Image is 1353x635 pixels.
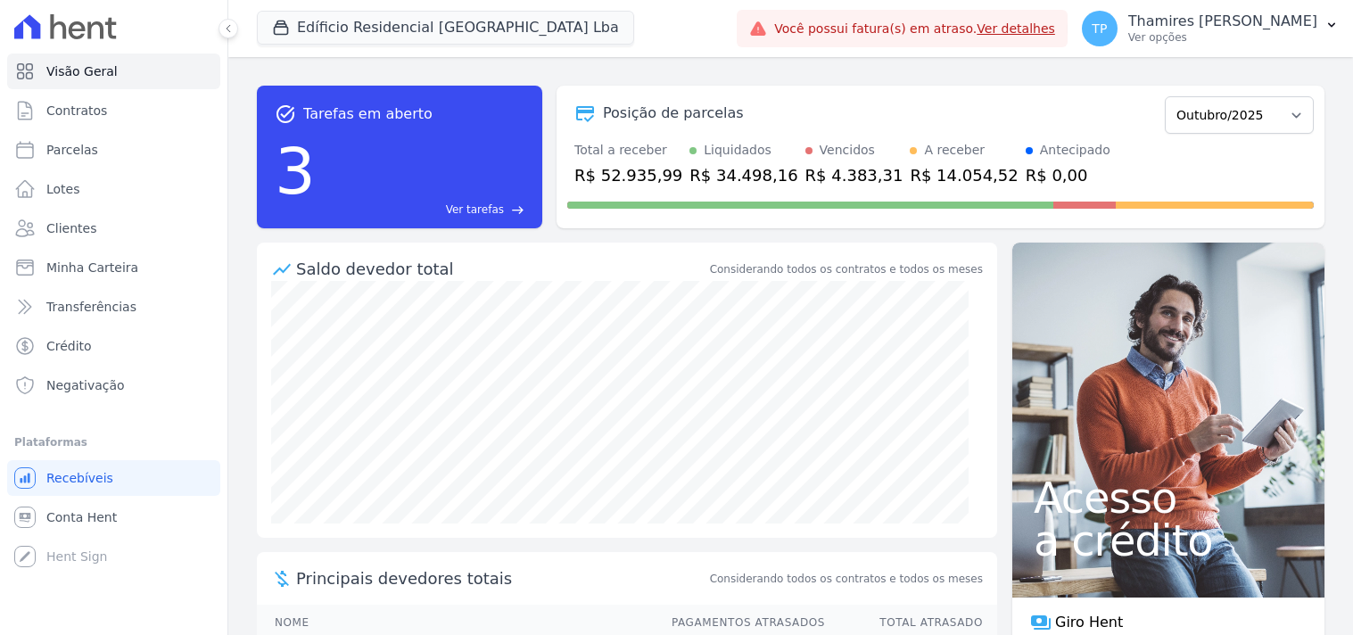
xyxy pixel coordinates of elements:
[7,460,220,496] a: Recebíveis
[7,210,220,246] a: Clientes
[977,21,1055,36] a: Ver detalhes
[704,141,771,160] div: Liquidados
[1092,22,1107,35] span: TP
[46,219,96,237] span: Clientes
[46,508,117,526] span: Conta Hent
[275,125,316,218] div: 3
[1040,141,1110,160] div: Antecipado
[7,328,220,364] a: Crédito
[257,11,634,45] button: Edíficio Residencial [GEOGRAPHIC_DATA] Lba
[924,141,985,160] div: A receber
[1068,4,1353,54] button: TP Thamires [PERSON_NAME] Ver opções
[323,202,524,218] a: Ver tarefas east
[7,289,220,325] a: Transferências
[14,432,213,453] div: Plataformas
[1034,476,1303,519] span: Acesso
[805,163,903,187] div: R$ 4.383,31
[46,180,80,198] span: Lotes
[46,469,113,487] span: Recebíveis
[46,376,125,394] span: Negativação
[7,93,220,128] a: Contratos
[296,566,706,590] span: Principais devedores totais
[1128,30,1317,45] p: Ver opções
[46,259,138,276] span: Minha Carteira
[774,20,1055,38] span: Você possui fatura(s) em atraso.
[7,54,220,89] a: Visão Geral
[46,337,92,355] span: Crédito
[574,163,682,187] div: R$ 52.935,99
[296,257,706,281] div: Saldo devedor total
[910,163,1018,187] div: R$ 14.054,52
[511,203,524,217] span: east
[574,141,682,160] div: Total a receber
[7,499,220,535] a: Conta Hent
[1026,163,1110,187] div: R$ 0,00
[1128,12,1317,30] p: Thamires [PERSON_NAME]
[46,298,136,316] span: Transferências
[7,132,220,168] a: Parcelas
[46,141,98,159] span: Parcelas
[1055,612,1123,633] span: Giro Hent
[7,171,220,207] a: Lotes
[603,103,744,124] div: Posição de parcelas
[7,367,220,403] a: Negativação
[710,571,983,587] span: Considerando todos os contratos e todos os meses
[46,62,118,80] span: Visão Geral
[46,102,107,120] span: Contratos
[446,202,504,218] span: Ver tarefas
[710,261,983,277] div: Considerando todos os contratos e todos os meses
[275,103,296,125] span: task_alt
[1034,519,1303,562] span: a crédito
[689,163,797,187] div: R$ 34.498,16
[7,250,220,285] a: Minha Carteira
[820,141,875,160] div: Vencidos
[303,103,433,125] span: Tarefas em aberto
